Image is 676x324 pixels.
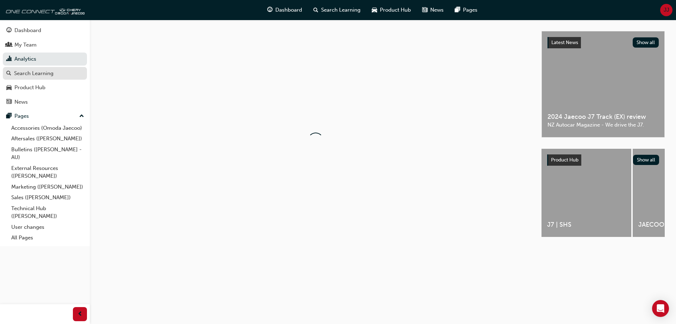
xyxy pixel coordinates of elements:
a: External Resources ([PERSON_NAME]) [8,163,87,182]
span: J7 | SHS [547,221,626,229]
span: guage-icon [6,27,12,34]
div: Product Hub [14,84,45,92]
div: News [14,98,28,106]
a: Sales ([PERSON_NAME]) [8,192,87,203]
a: search-iconSearch Learning [308,3,366,17]
span: search-icon [313,6,318,14]
a: news-iconNews [417,3,449,17]
a: Dashboard [3,24,87,37]
div: Open Intercom Messenger [652,300,669,317]
div: Pages [14,112,29,120]
span: chart-icon [6,56,12,62]
span: pages-icon [455,6,460,14]
span: up-icon [79,112,84,121]
a: My Team [3,38,87,51]
a: Latest NewsShow all2024 Jaecoo J7 Track (EX) reviewNZ Autocar Magazine - We drive the J7. [542,31,665,137]
span: Dashboard [275,6,302,14]
div: Search Learning [14,69,54,78]
span: news-icon [6,99,12,105]
span: Pages [463,6,477,14]
div: Dashboard [14,26,41,35]
button: Show all [633,37,659,48]
span: Product Hub [380,6,411,14]
div: My Team [14,41,37,49]
a: Latest NewsShow all [547,37,659,48]
a: Product Hub [3,81,87,94]
span: people-icon [6,42,12,48]
span: car-icon [6,85,12,91]
span: JJ [664,6,669,14]
span: search-icon [6,71,11,77]
a: guage-iconDashboard [262,3,308,17]
a: J7 | SHS [542,149,631,237]
span: prev-icon [77,310,83,319]
a: Aftersales ([PERSON_NAME]) [8,133,87,144]
span: News [430,6,444,14]
a: Bulletins ([PERSON_NAME] - AU) [8,144,87,163]
span: Latest News [551,39,578,45]
a: Analytics [3,53,87,66]
a: News [3,96,87,109]
button: Pages [3,110,87,123]
span: car-icon [372,6,377,14]
button: JJ [660,4,672,16]
a: User changes [8,222,87,233]
span: Product Hub [551,157,578,163]
span: pages-icon [6,113,12,120]
a: pages-iconPages [449,3,483,17]
a: car-iconProduct Hub [366,3,417,17]
a: All Pages [8,232,87,243]
span: NZ Autocar Magazine - We drive the J7. [547,121,659,129]
a: Search Learning [3,67,87,80]
span: Search Learning [321,6,361,14]
span: 2024 Jaecoo J7 Track (EX) review [547,113,659,121]
a: Accessories (Omoda Jaecoo) [8,123,87,134]
img: oneconnect [4,3,84,17]
button: DashboardMy TeamAnalyticsSearch LearningProduct HubNews [3,23,87,110]
a: Technical Hub ([PERSON_NAME]) [8,203,87,222]
span: guage-icon [267,6,273,14]
span: news-icon [422,6,427,14]
button: Show all [633,155,659,165]
a: Marketing ([PERSON_NAME]) [8,182,87,192]
a: Product HubShow all [547,154,659,166]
